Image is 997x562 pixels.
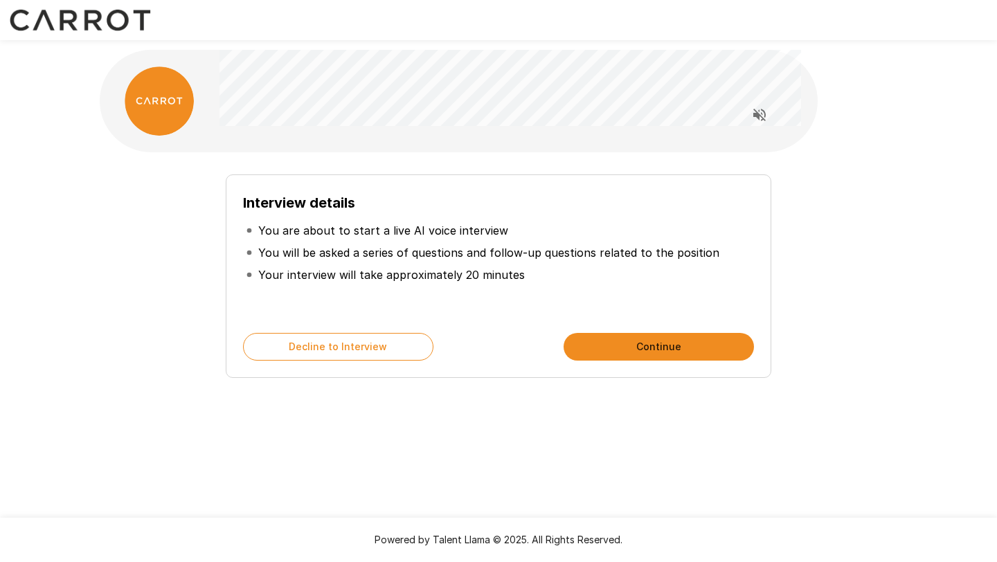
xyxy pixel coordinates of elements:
[564,333,754,361] button: Continue
[17,533,980,547] p: Powered by Talent Llama © 2025. All Rights Reserved.
[125,66,194,136] img: carrot_logo.png
[258,222,508,239] p: You are about to start a live AI voice interview
[243,194,355,211] b: Interview details
[243,333,433,361] button: Decline to Interview
[258,266,525,283] p: Your interview will take approximately 20 minutes
[258,244,719,261] p: You will be asked a series of questions and follow-up questions related to the position
[746,101,773,129] button: Read questions aloud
